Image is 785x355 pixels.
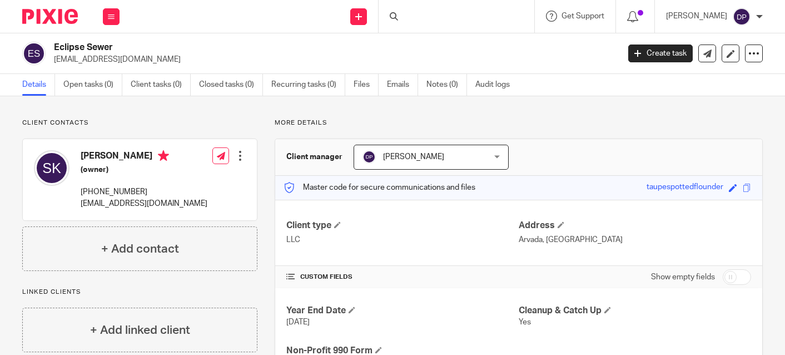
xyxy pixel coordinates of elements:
[519,234,751,245] p: Arvada, [GEOGRAPHIC_DATA]
[101,240,179,258] h4: + Add contact
[199,74,263,96] a: Closed tasks (0)
[22,42,46,65] img: svg%3E
[22,9,78,24] img: Pixie
[275,119,763,127] p: More details
[519,220,751,231] h4: Address
[426,74,467,96] a: Notes (0)
[158,150,169,161] i: Primary
[286,318,310,326] span: [DATE]
[286,220,519,231] h4: Client type
[519,318,531,326] span: Yes
[81,164,207,175] h5: (owner)
[475,74,518,96] a: Audit logs
[22,288,257,297] p: Linked clients
[362,150,376,164] img: svg%3E
[22,119,257,127] p: Client contacts
[284,182,475,193] p: Master code for secure communications and files
[286,151,342,162] h3: Client manager
[34,150,69,186] img: svg%3E
[54,54,612,65] p: [EMAIL_ADDRESS][DOMAIN_NAME]
[286,273,519,282] h4: CUSTOM FIELDS
[81,150,207,164] h4: [PERSON_NAME]
[733,8,751,26] img: svg%3E
[666,11,727,22] p: [PERSON_NAME]
[271,74,345,96] a: Recurring tasks (0)
[354,74,379,96] a: Files
[651,272,715,283] label: Show empty fields
[54,42,500,53] h2: Eclipse Sewer
[286,305,519,317] h4: Year End Date
[63,74,122,96] a: Open tasks (0)
[90,322,190,339] h4: + Add linked client
[628,45,693,62] a: Create task
[519,305,751,317] h4: Cleanup & Catch Up
[22,74,55,96] a: Details
[387,74,418,96] a: Emails
[647,181,723,194] div: taupespottedflounder
[562,12,604,20] span: Get Support
[383,153,444,161] span: [PERSON_NAME]
[81,198,207,209] p: [EMAIL_ADDRESS][DOMAIN_NAME]
[81,186,207,198] p: [PHONE_NUMBER]
[286,234,519,245] p: LLC
[131,74,191,96] a: Client tasks (0)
